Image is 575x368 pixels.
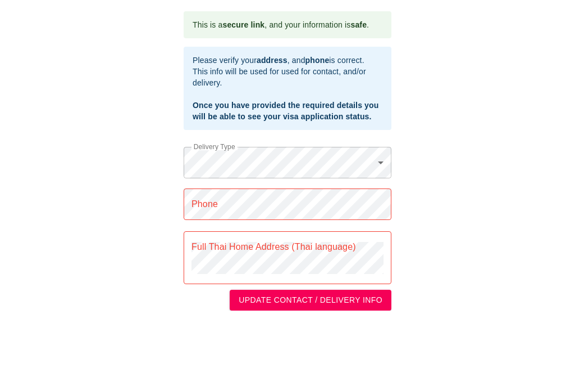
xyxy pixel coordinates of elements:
[230,290,391,311] button: UPDATE CONTACT / DELIVERY INFO
[239,293,382,307] span: UPDATE CONTACT / DELIVERY INFO
[193,55,382,66] div: Please verify your , and is correct.
[193,66,382,88] div: This info will be used for used for contact, and/or delivery.
[257,56,287,65] b: address
[305,56,330,65] b: phone
[193,100,382,122] div: Once you have provided the required details you will be able to see your visa application status.
[350,20,367,29] b: safe
[222,20,264,29] b: secure link
[193,15,369,35] div: This is a , and your information is .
